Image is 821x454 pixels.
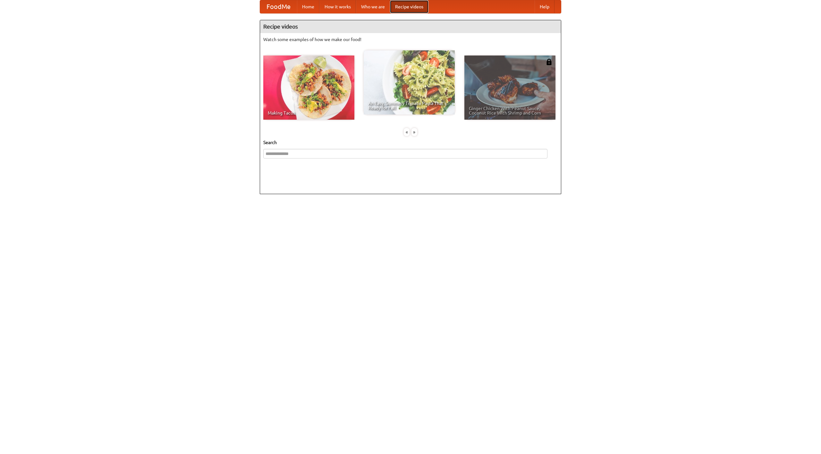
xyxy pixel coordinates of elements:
span: An Easy, Summery Tomato Pasta That's Ready for Fall [368,101,450,110]
a: Home [297,0,319,13]
a: Making Tacos [263,56,354,120]
a: Help [535,0,554,13]
a: An Easy, Summery Tomato Pasta That's Ready for Fall [364,50,455,115]
h4: Recipe videos [260,20,561,33]
img: 483408.png [546,59,552,65]
a: How it works [319,0,356,13]
a: Who we are [356,0,390,13]
span: Making Tacos [268,111,350,115]
p: Watch some examples of how we make our food! [263,36,558,43]
div: » [411,128,417,136]
a: FoodMe [260,0,297,13]
div: « [404,128,410,136]
h5: Search [263,139,558,146]
a: Recipe videos [390,0,428,13]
